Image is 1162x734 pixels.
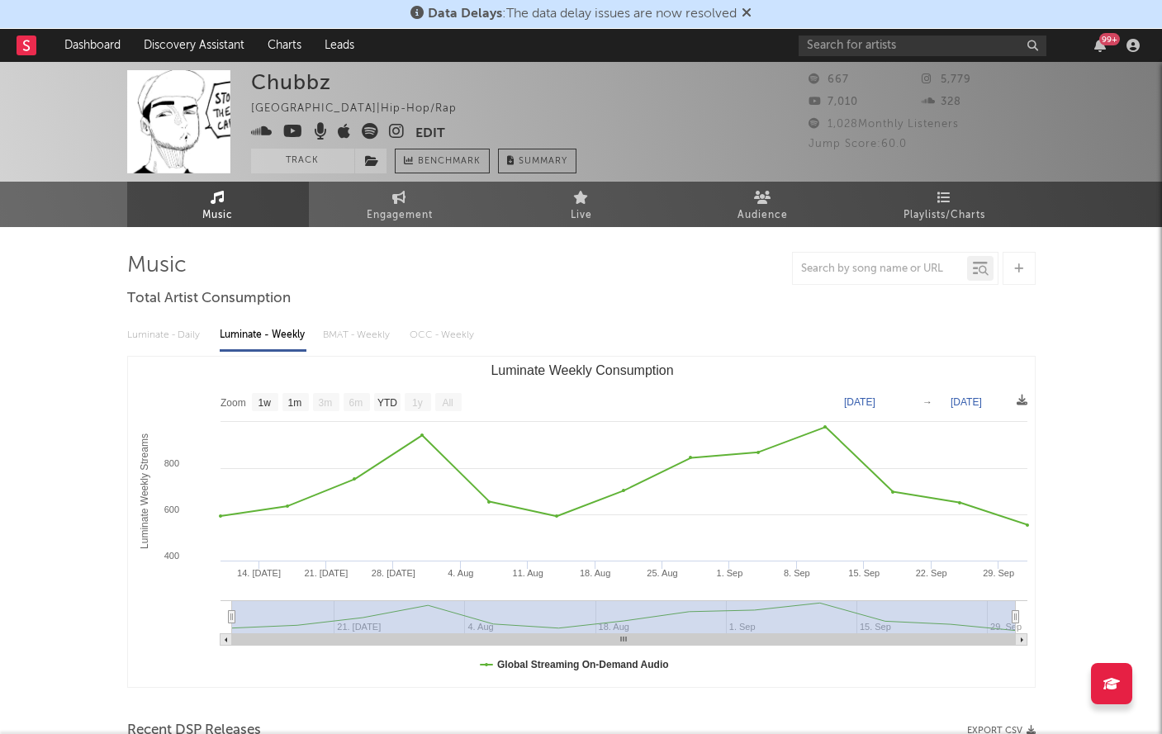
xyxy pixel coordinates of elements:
[783,568,809,578] text: 8. Sep
[990,622,1022,632] text: 29. Sep
[428,7,502,21] span: Data Delays
[287,397,301,409] text: 1m
[922,74,971,85] span: 5,779
[127,289,291,309] span: Total Artist Consumption
[951,396,982,408] text: [DATE]
[793,263,967,276] input: Search by song name or URL
[742,7,752,21] span: Dismiss
[132,29,256,62] a: Discovery Assistant
[442,397,453,409] text: All
[251,149,354,173] button: Track
[854,182,1036,227] a: Playlists/Charts
[809,139,907,149] span: Jump Score: 60.0
[164,458,178,468] text: 800
[415,123,445,144] button: Edit
[983,568,1014,578] text: 29. Sep
[1099,33,1120,45] div: 99 +
[809,97,858,107] span: 7,010
[53,29,132,62] a: Dashboard
[799,36,1046,56] input: Search for artists
[258,397,271,409] text: 1w
[313,29,366,62] a: Leads
[809,119,959,130] span: 1,028 Monthly Listeners
[497,659,669,670] text: Global Streaming On-Demand Audio
[251,70,331,94] div: Chubbz
[1094,39,1106,52] button: 99+
[395,149,490,173] a: Benchmark
[498,149,576,173] button: Summary
[371,568,415,578] text: 28. [DATE]
[922,97,961,107] span: 328
[512,568,543,578] text: 11. Aug
[164,504,178,514] text: 600
[672,182,854,227] a: Audience
[127,182,309,227] a: Music
[318,397,332,409] text: 3m
[716,568,742,578] text: 1. Sep
[256,29,313,62] a: Charts
[904,206,985,225] span: Playlists/Charts
[647,568,677,578] text: 25. Aug
[579,568,609,578] text: 18. Aug
[922,396,932,408] text: →
[418,152,481,172] span: Benchmark
[915,568,946,578] text: 22. Sep
[412,397,423,409] text: 1y
[491,182,672,227] a: Live
[202,206,233,225] span: Music
[237,568,281,578] text: 14. [DATE]
[367,206,433,225] span: Engagement
[304,568,348,578] text: 21. [DATE]
[844,396,875,408] text: [DATE]
[251,99,495,119] div: [GEOGRAPHIC_DATA] | Hip-Hop/Rap
[377,397,396,409] text: YTD
[848,568,880,578] text: 15. Sep
[164,551,178,561] text: 400
[738,206,788,225] span: Audience
[349,397,363,409] text: 6m
[128,357,1036,687] svg: Luminate Weekly Consumption
[309,182,491,227] a: Engagement
[221,397,246,409] text: Zoom
[571,206,592,225] span: Live
[220,321,306,349] div: Luminate - Weekly
[519,157,567,166] span: Summary
[491,363,673,377] text: Luminate Weekly Consumption
[428,7,737,21] span: : The data delay issues are now resolved
[448,568,473,578] text: 4. Aug
[139,433,150,549] text: Luminate Weekly Streams
[809,74,849,85] span: 667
